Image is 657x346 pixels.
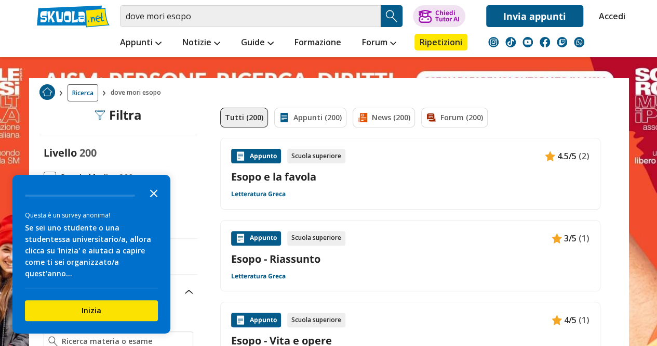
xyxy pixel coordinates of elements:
img: Appunti contenuto [545,151,555,161]
input: Cerca appunti, riassunti o versioni [120,5,381,27]
div: Appunto [231,313,281,327]
span: 4/5 [564,313,576,327]
a: Letteratura Greca [231,272,286,280]
img: WhatsApp [574,37,584,47]
a: Home [39,84,55,101]
a: News (200) [353,108,415,127]
a: Letteratura Greca [231,190,286,198]
img: tiktok [505,37,516,47]
img: Cerca appunti, riassunti o versioni [384,8,399,24]
span: (1) [579,232,589,245]
img: Appunti contenuto [235,151,246,161]
button: ChiediTutor AI [413,5,465,27]
span: (2) [579,149,589,163]
div: Questa è un survey anonima! [25,210,158,220]
span: Scuola Media [56,171,113,184]
a: Esopo - Riassunto [231,252,589,266]
a: Ricerca [68,84,98,101]
div: Se sei uno studente o una studentessa universitario/a, allora clicca su 'Inizia' e aiutaci a capi... [25,222,158,279]
a: Invia appunti [486,5,583,27]
img: Appunti contenuto [552,233,562,244]
img: Appunti contenuto [235,315,246,325]
img: youtube [522,37,533,47]
div: Appunto [231,149,281,163]
span: 4.5/5 [557,149,576,163]
img: Filtra filtri mobile [95,110,105,120]
img: Forum filtro contenuto [426,112,436,123]
div: Scuola superiore [287,313,345,327]
div: Scuola superiore [287,149,345,163]
span: (1) [579,313,589,327]
label: Livello [44,146,77,160]
div: Scuola superiore [287,231,345,246]
a: Forum (200) [421,108,488,127]
span: dove mori esopo [111,84,165,101]
a: Ripetizioni [414,34,467,50]
img: Apri e chiudi sezione [185,290,193,294]
a: Accedi [599,5,621,27]
span: 3/5 [564,232,576,245]
span: 200 [115,171,133,184]
span: 200 [79,146,97,160]
a: Appunti [117,34,164,53]
div: Filtra [95,108,142,122]
a: Guide [238,34,276,53]
button: Close the survey [143,182,164,203]
a: Notizie [180,34,223,53]
img: Appunti contenuto [235,233,246,244]
img: facebook [540,37,550,47]
div: Survey [12,175,170,334]
button: Search Button [381,5,403,27]
img: Home [39,84,55,100]
img: Appunti filtro contenuto [279,112,289,123]
a: Esopo e la favola [231,170,589,184]
button: Inizia [25,300,158,321]
img: twitch [557,37,567,47]
img: Appunti contenuto [552,315,562,325]
a: Appunti (200) [274,108,346,127]
a: Tutti (200) [220,108,268,127]
div: Appunto [231,231,281,246]
a: Forum [359,34,399,53]
div: Chiedi Tutor AI [435,10,459,22]
a: Formazione [292,34,344,53]
img: News filtro contenuto [357,112,368,123]
img: instagram [488,37,499,47]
